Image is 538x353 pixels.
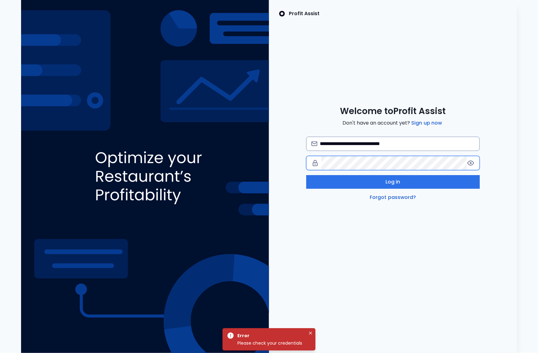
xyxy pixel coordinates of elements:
span: Don't have an account yet? [342,119,443,127]
span: Log in [386,178,400,186]
img: email [311,141,317,146]
a: Sign up now [410,119,443,127]
a: Forgot password? [368,194,417,201]
button: Close [307,329,314,337]
img: SpotOn Logo [279,10,285,17]
p: Profit Assist [289,10,320,17]
div: Error [237,332,303,339]
span: Welcome to Profit Assist [340,106,446,117]
div: Please check your credentials [237,339,306,347]
button: Log in [306,175,480,189]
